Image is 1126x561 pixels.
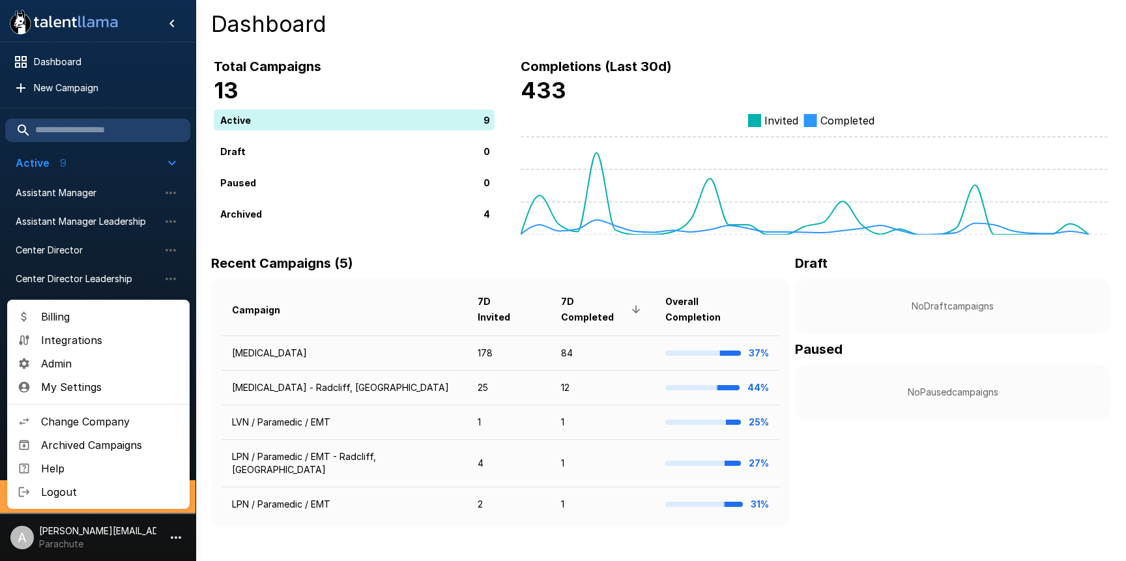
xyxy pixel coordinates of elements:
span: Billing [41,309,179,324]
span: Logout [41,484,179,500]
span: My Settings [41,379,179,395]
span: Archived Campaigns [41,437,179,453]
span: Change Company [41,414,179,429]
span: Integrations [41,332,179,348]
span: Admin [41,356,179,371]
span: Help [41,461,179,476]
